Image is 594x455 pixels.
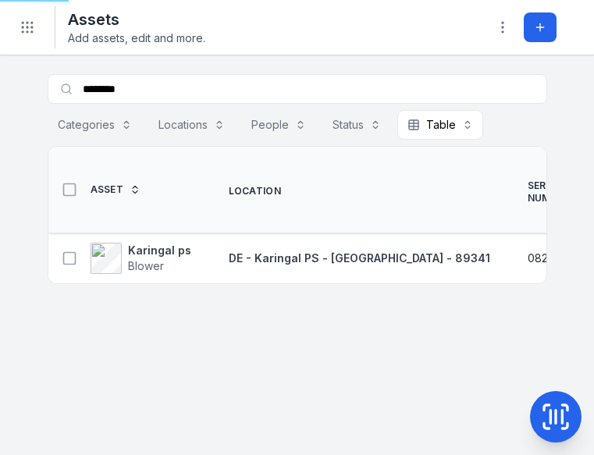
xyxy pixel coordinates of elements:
[48,110,142,140] button: Categories
[528,180,570,204] span: Serial Number
[91,183,141,196] a: Asset
[128,243,191,258] strong: Karingal ps
[68,30,205,46] span: Add assets, edit and more.
[229,185,281,197] span: Location
[91,243,191,274] a: Karingal psBlower
[241,110,316,140] button: People
[528,180,587,204] a: Serial Number
[68,9,205,30] h2: Assets
[91,183,124,196] span: Asset
[148,110,235,140] button: Locations
[12,12,42,42] button: Toggle navigation
[229,251,490,266] a: DE - Karingal PS - [GEOGRAPHIC_DATA] - 89341
[528,251,585,266] span: 082412850
[397,110,483,140] button: Table
[229,251,490,265] span: DE - Karingal PS - [GEOGRAPHIC_DATA] - 89341
[128,259,164,272] span: Blower
[322,110,391,140] button: Status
